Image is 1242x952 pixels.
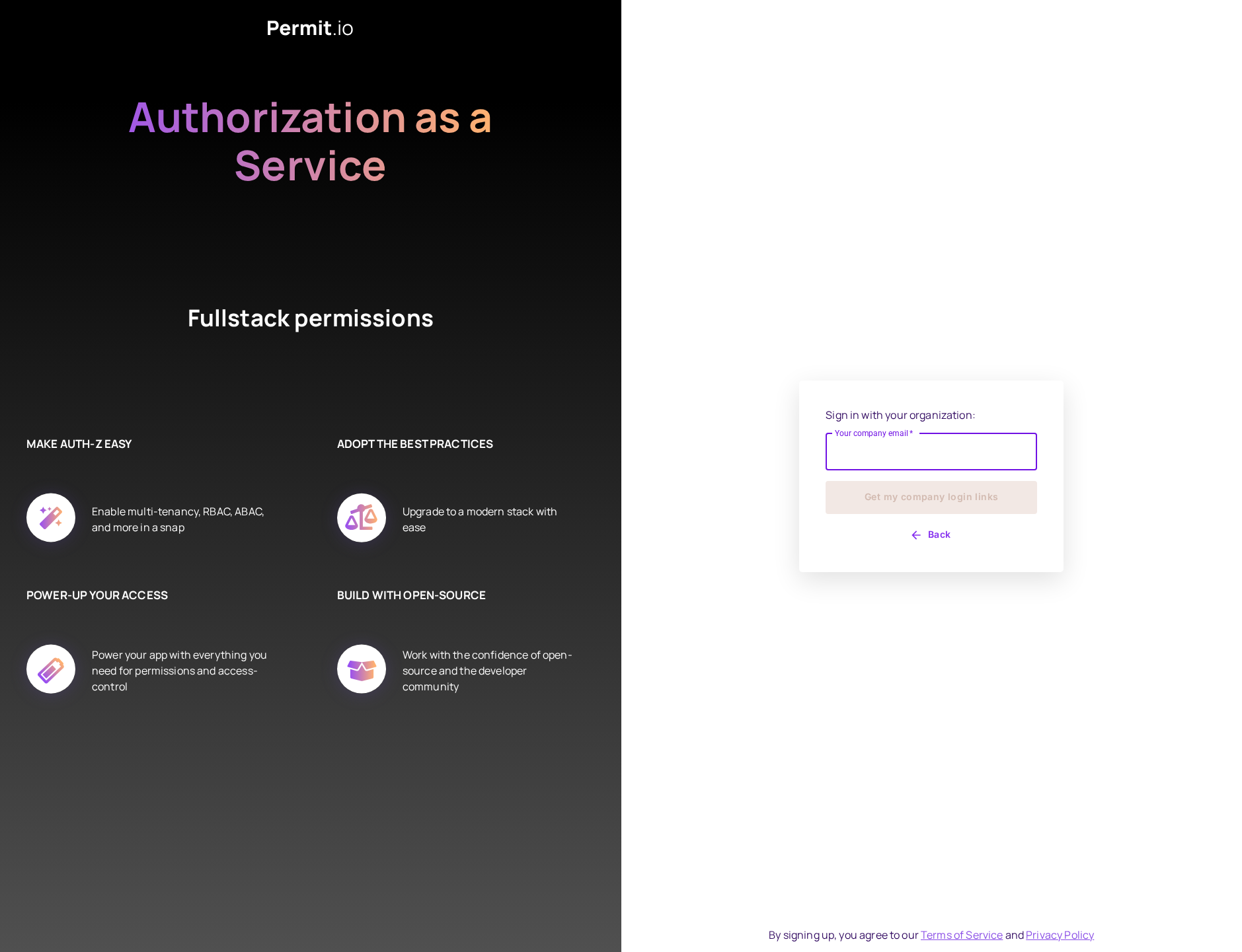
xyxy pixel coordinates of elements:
[826,481,1037,514] button: Get my company login links
[769,927,1094,943] div: By signing up, you agree to our and
[921,928,1003,942] a: Terms of Service
[86,92,535,237] h2: Authorization as a Service
[826,525,1037,546] button: Back
[403,478,582,560] div: Upgrade to a modern stack with ease
[826,407,1037,423] p: Sign in with your organization:
[337,587,582,604] h6: BUILD WITH OPEN-SOURCE
[1026,928,1094,942] a: Privacy Policy
[337,435,582,453] h6: ADOPT THE BEST PRACTICES
[139,302,483,383] h4: Fullstack permissions
[92,630,271,712] div: Power your app with everything you need for permissions and access-control
[835,427,913,439] label: Your company email
[403,630,582,712] div: Work with the confidence of open-source and the developer community
[26,435,271,453] h6: MAKE AUTH-Z EASY
[26,587,271,604] h6: POWER-UP YOUR ACCESS
[92,478,271,560] div: Enable multi-tenancy, RBAC, ABAC, and more in a snap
